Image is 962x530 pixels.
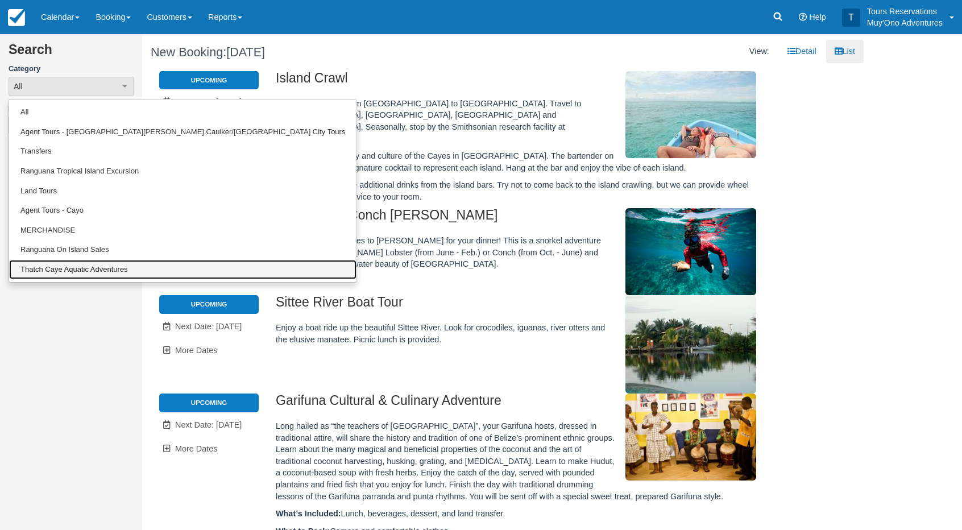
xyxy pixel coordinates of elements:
[9,162,356,181] a: Ranguana Tropical Island Excursion
[151,45,495,59] h1: New Booking:
[276,71,787,92] h2: Island Crawl
[276,295,787,316] h2: Sittee River Boat Tour
[9,43,134,64] h2: Search
[9,181,356,201] a: Land Tours
[625,394,756,481] img: M49-1
[9,77,134,96] button: All
[9,102,356,122] a: All
[625,295,756,394] img: M307-1
[276,508,787,520] p: Lunch, beverages, dessert, and land transfer.
[799,13,807,21] i: Help
[9,201,356,221] a: Agent Tours - Cayo
[826,40,864,63] a: List
[159,315,259,338] a: Next Date: [DATE]
[779,40,825,63] a: Detail
[276,208,787,229] h2: Lobster and Conch [PERSON_NAME]
[14,81,23,92] span: All
[9,64,134,74] label: Category
[809,13,826,22] span: Help
[8,9,25,26] img: checkfront-main-nav-mini-logo.png
[276,322,787,345] p: Enjoy a boat ride up the beautiful Sittee River. Look for crocodiles, iguanas, river otters and t...
[276,98,787,144] p: Take a floating bar from [GEOGRAPHIC_DATA] to [GEOGRAPHIC_DATA]. Travel to [GEOGRAPHIC_DATA], [GE...
[159,413,259,437] a: Next Date: [DATE]
[842,9,860,27] div: T
[175,97,242,106] span: Next Date: [DATE]
[175,420,242,429] span: Next Date: [DATE]
[276,509,341,518] strong: What’s Included:
[276,150,787,173] p: Learn about the history and culture of the Cayes in [GEOGRAPHIC_DATA]. The bartender on board wil...
[625,71,756,158] img: M305-1
[175,346,217,355] span: More Dates
[276,179,787,202] p: Bring cash if you’d like additional drinks from the island bars. Try not to come back to the isla...
[741,40,778,63] li: View:
[9,142,356,162] a: Transfers
[276,420,787,502] p: Long hailed as “the teachers of [GEOGRAPHIC_DATA]”, your Garifuna hosts, dressed in traditional a...
[9,122,356,142] a: Agent Tours - [GEOGRAPHIC_DATA][PERSON_NAME] Caulker/[GEOGRAPHIC_DATA] City Tours
[9,221,356,241] a: MERCHANDISE
[9,260,356,280] a: Thatch Caye Aquatic Adventures
[867,17,943,28] p: Muy'Ono Adventures
[159,90,259,114] a: Next Date: [DATE]
[159,394,259,412] li: Upcoming
[867,6,943,17] p: Tours Reservations
[276,235,787,270] p: Travel around the Cayes to [PERSON_NAME] for your dinner! This is a snorkel adventure where you [...
[9,240,356,260] a: Ranguana On Island Sales
[226,45,265,59] span: [DATE]
[175,322,242,331] span: Next Date: [DATE]
[159,71,259,89] li: Upcoming
[175,444,217,453] span: More Dates
[276,394,787,415] h2: Garifuna Cultural & Culinary Adventure
[625,208,756,295] img: M306-1
[159,295,259,313] li: Upcoming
